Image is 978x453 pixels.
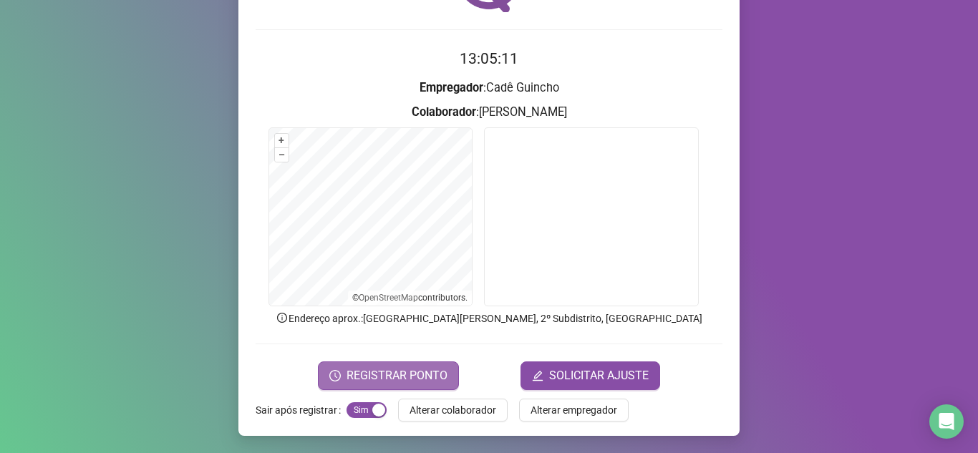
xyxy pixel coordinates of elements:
[519,399,629,422] button: Alterar empregador
[412,105,476,119] strong: Colaborador
[256,79,722,97] h3: : Cadê Guincho
[460,50,518,67] time: 13:05:11
[275,134,289,147] button: +
[318,361,459,390] button: REGISTRAR PONTO
[531,402,617,418] span: Alterar empregador
[256,103,722,122] h3: : [PERSON_NAME]
[420,81,483,94] strong: Empregador
[359,293,418,303] a: OpenStreetMap
[347,367,447,384] span: REGISTRAR PONTO
[521,361,660,390] button: editSOLICITAR AJUSTE
[549,367,649,384] span: SOLICITAR AJUSTE
[329,370,341,381] span: clock-circle
[256,399,347,422] label: Sair após registrar
[929,404,964,439] div: Open Intercom Messenger
[256,311,722,326] p: Endereço aprox. : [GEOGRAPHIC_DATA][PERSON_NAME], 2º Subdistrito, [GEOGRAPHIC_DATA]
[532,370,543,381] span: edit
[275,148,289,162] button: –
[352,293,468,303] li: © contributors.
[410,402,496,418] span: Alterar colaborador
[398,399,508,422] button: Alterar colaborador
[276,311,289,324] span: info-circle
